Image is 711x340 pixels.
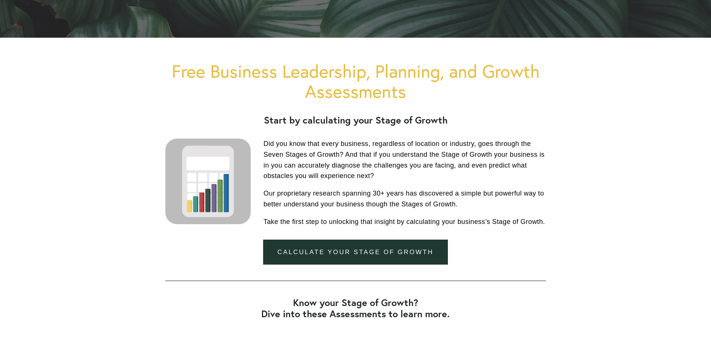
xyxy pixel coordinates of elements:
[165,61,546,101] h1: Free Business Leadership, Planning, and Growth Assessments
[165,138,251,224] a: Stage Calculator
[263,240,448,265] a: Calculate your stage of growth
[263,188,546,210] p: Our proprietary research spanning 30+ years has discovered a simple but powerful way to better un...
[261,296,450,320] strong: Know your Stage of Growth? Dive into these Assessments to learn more.
[263,138,546,181] p: Did you know that every business, regardless of location or industry, goes through the Seven Stag...
[264,114,448,126] strong: Start by calculating your Stage of Growth
[263,216,546,227] p: Take the first step to unlocking that insight by calculating your business’s Stage of Growth.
